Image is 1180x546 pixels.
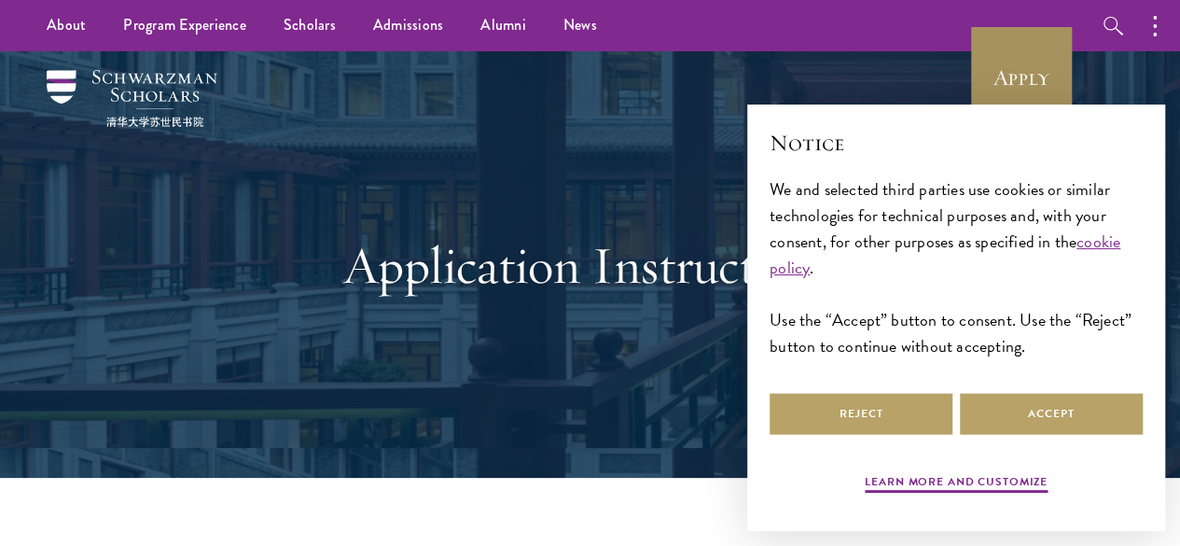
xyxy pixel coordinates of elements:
button: Accept [960,393,1143,435]
button: Learn more and customize [865,473,1048,496]
h2: Notice [770,127,1143,159]
button: Reject [770,393,952,435]
h1: Application Instructions [269,232,912,298]
a: Apply [969,25,1074,130]
img: Schwarzman Scholars [47,70,217,127]
a: cookie policy [770,229,1120,280]
div: We and selected third parties use cookies or similar technologies for technical purposes and, wit... [770,176,1143,360]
